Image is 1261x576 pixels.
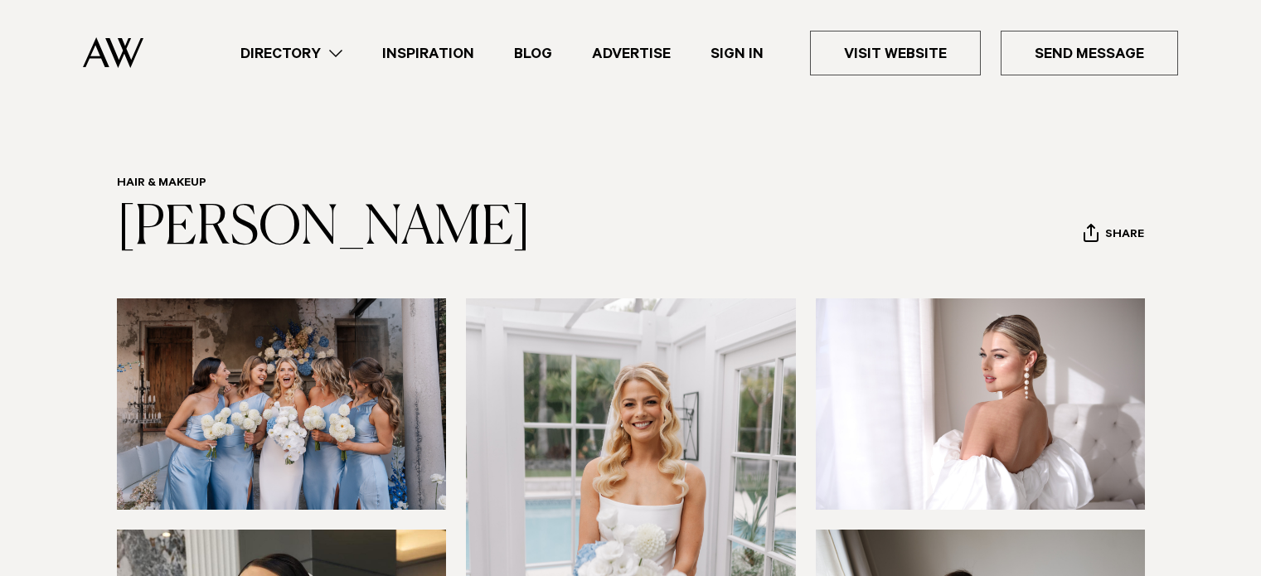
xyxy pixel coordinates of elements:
a: Directory [221,42,362,65]
a: Advertise [572,42,691,65]
span: Share [1105,228,1144,244]
a: Send Message [1001,31,1178,75]
a: Sign In [691,42,783,65]
a: Visit Website [810,31,981,75]
a: Hair & Makeup [117,177,206,191]
a: Blog [494,42,572,65]
button: Share [1083,223,1145,248]
img: Auckland Weddings Logo [83,37,143,68]
a: [PERSON_NAME] [117,202,531,255]
a: Inspiration [362,42,494,65]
